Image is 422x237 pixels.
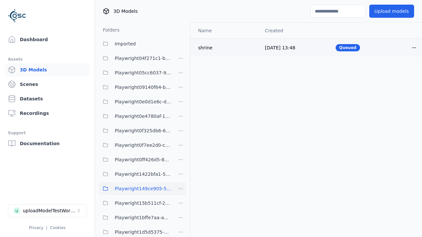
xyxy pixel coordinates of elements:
[5,33,89,46] a: Dashboard
[5,92,89,105] a: Datasets
[336,44,360,51] div: Queued
[5,107,89,120] a: Recordings
[115,54,171,62] span: Playwright04f271c1-b936-458c-b5f6-36ca6337f11a
[115,83,171,91] span: Playwright09140f64-bfed-4894-9ae1-f5b1e6c36039
[99,52,171,65] button: Playwright04f271c1-b936-458c-b5f6-36ca6337f11a
[23,207,76,214] div: uploadModelTestWorkspace
[113,8,137,14] span: 3D Models
[99,211,171,224] button: Playwright1bffe7aa-a2d6-48ff-926d-a47ed35bd152
[99,27,120,33] h3: Folders
[115,185,171,193] span: Playwright149ce905-5167-48fc-a252-3957ee78b4cc
[99,124,171,137] button: Playwright0f325db6-6c4b-4947-9a8f-f4487adedf2c
[46,225,47,230] span: |
[198,44,255,51] div: shrine
[8,204,87,217] button: Select a workspace
[5,137,89,150] a: Documentation
[50,225,66,230] a: Cookies
[99,95,171,108] button: Playwright0e0d1e6c-db5a-4244-b424-632341d2c1b4
[99,66,171,79] button: Playwright05cc6037-9b74-4704-86c6-3ffabbdece83
[115,199,171,207] span: Playwright15b511cf-2ce0-42d4-aab5-f050ff96fb05
[115,127,171,135] span: Playwright0f325db6-6c4b-4947-9a8f-f4487adedf2c
[115,156,171,164] span: Playwright0ff426d5-887e-47ce-9e83-c6f549f6a63f
[99,37,186,50] button: Imported
[115,141,171,149] span: Playwright0f7ee2d0-cebf-4840-a756-5a7a26222786
[99,182,171,195] button: Playwright149ce905-5167-48fc-a252-3957ee78b4cc
[99,153,171,166] button: Playwright0ff426d5-887e-47ce-9e83-c6f549f6a63f
[115,112,171,120] span: Playwright0e4780af-1c2a-492e-901c-6880da17528a
[190,23,260,39] th: Name
[99,81,171,94] button: Playwright09140f64-bfed-4894-9ae1-f5b1e6c36039
[115,228,171,236] span: Playwright1d5d5375-3fdd-4b0e-8fd8-21d261a2c03b
[115,170,171,178] span: Playwright1422bfa1-5065-45c6-98b3-ab75e32174d7
[99,168,171,181] button: Playwright1422bfa1-5065-45c6-98b3-ab75e32174d7
[5,63,89,76] a: 3D Models
[99,197,171,210] button: Playwright15b511cf-2ce0-42d4-aab5-f050ff96fb05
[8,7,26,25] img: Logo
[115,214,171,222] span: Playwright1bffe7aa-a2d6-48ff-926d-a47ed35bd152
[260,23,330,39] th: Created
[29,225,43,230] a: Privacy
[265,45,295,50] span: [DATE] 13:48
[115,69,171,77] span: Playwright05cc6037-9b74-4704-86c6-3ffabbdece83
[115,40,136,48] span: Imported
[14,207,20,214] div: u
[8,129,87,137] div: Support
[5,78,89,91] a: Scenes
[369,5,414,18] button: Upload models
[115,98,171,106] span: Playwright0e0d1e6c-db5a-4244-b424-632341d2c1b4
[99,139,171,152] button: Playwright0f7ee2d0-cebf-4840-a756-5a7a26222786
[8,55,87,63] div: Assets
[99,110,171,123] button: Playwright0e4780af-1c2a-492e-901c-6880da17528a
